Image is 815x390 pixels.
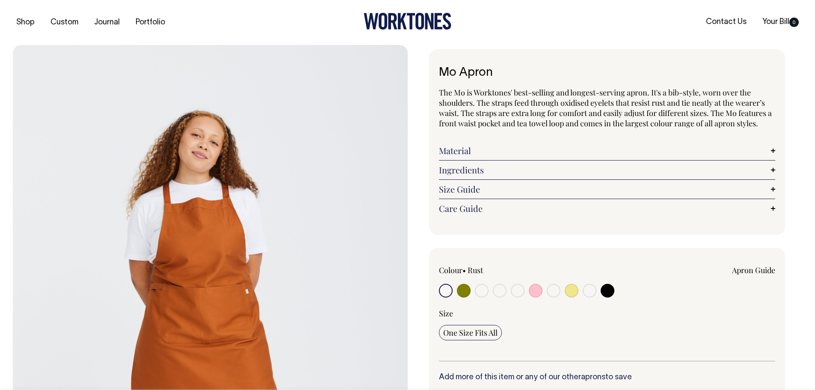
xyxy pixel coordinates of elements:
[439,165,776,175] a: Ingredients
[439,308,776,319] div: Size
[439,325,502,340] input: One Size Fits All
[581,374,605,381] a: aprons
[439,265,574,275] div: Colour
[91,15,123,30] a: Journal
[439,184,776,194] a: Size Guide
[443,327,498,338] span: One Size Fits All
[439,146,776,156] a: Material
[468,265,483,275] label: Rust
[759,15,802,29] a: Your Bill0
[439,87,772,128] span: The Mo is Worktones' best-selling and longest-serving apron. It's a bib-style, worn over the shou...
[789,18,799,27] span: 0
[439,66,776,80] h1: Mo Apron
[47,15,82,30] a: Custom
[439,373,776,382] h6: Add more of this item or any of our other to save
[462,265,466,275] span: •
[13,15,38,30] a: Shop
[702,15,750,29] a: Contact Us
[439,203,776,214] a: Care Guide
[132,15,169,30] a: Portfolio
[732,265,775,275] a: Apron Guide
